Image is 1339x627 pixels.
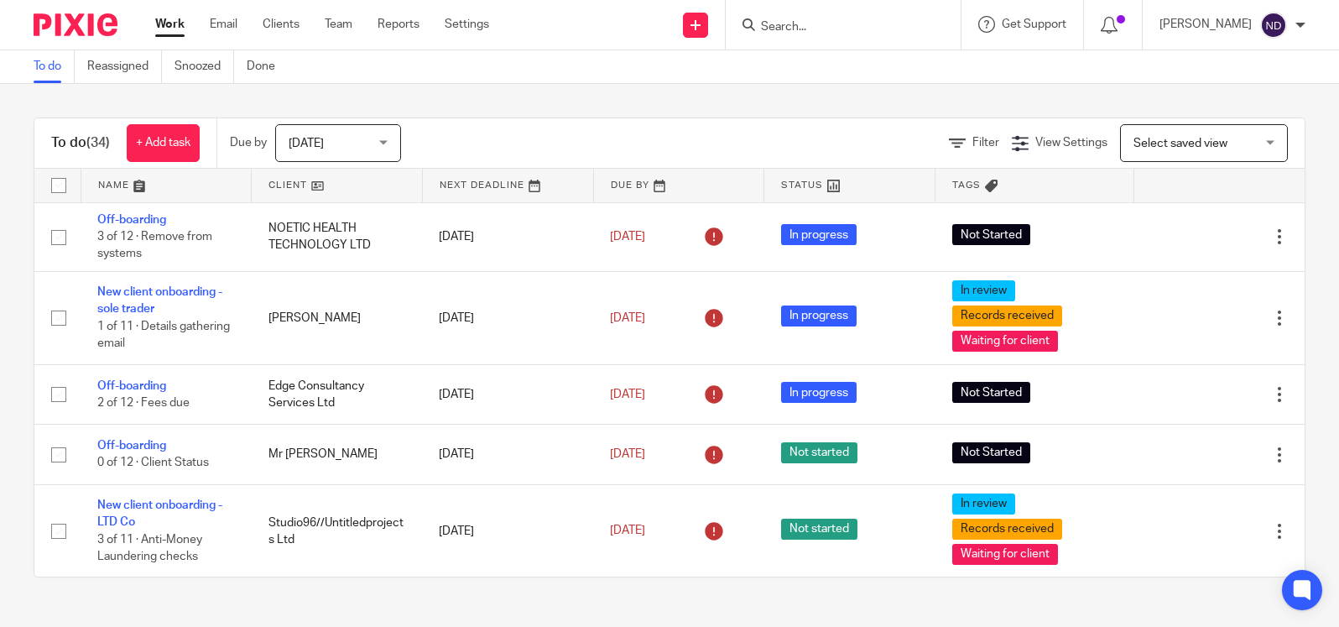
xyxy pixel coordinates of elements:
[86,136,110,149] span: (34)
[610,312,645,324] span: [DATE]
[445,16,489,33] a: Settings
[252,202,423,271] td: NOETIC HEALTH TECHNOLOGY LTD
[1260,12,1287,39] img: svg%3E
[952,544,1058,565] span: Waiting for client
[952,494,1015,515] span: In review
[97,321,230,350] span: 1 of 11 · Details gathering email
[781,442,857,463] span: Not started
[610,525,645,537] span: [DATE]
[97,286,222,315] a: New client onboarding - sole trader
[610,448,645,460] span: [DATE]
[97,499,222,528] a: New client onboarding - LTD Co
[252,271,423,364] td: [PERSON_NAME]
[952,306,1062,327] span: Records received
[97,457,209,469] span: 0 of 12 · Client Status
[252,484,423,577] td: Studio96//Untitledprojects Ltd
[952,180,981,190] span: Tags
[155,16,185,33] a: Work
[952,331,1058,352] span: Waiting for client
[1035,137,1107,149] span: View Settings
[1133,138,1227,149] span: Select saved view
[97,534,202,563] span: 3 of 11 · Anti-Money Laundering checks
[97,397,190,409] span: 2 of 12 · Fees due
[97,214,166,226] a: Off-boarding
[210,16,237,33] a: Email
[325,16,352,33] a: Team
[952,224,1030,245] span: Not Started
[781,306,857,327] span: In progress
[127,124,200,162] a: + Add task
[34,13,117,36] img: Pixie
[247,50,288,83] a: Done
[263,16,300,33] a: Clients
[759,20,910,35] input: Search
[230,134,267,151] p: Due by
[422,364,593,424] td: [DATE]
[1002,18,1066,30] span: Get Support
[422,202,593,271] td: [DATE]
[952,382,1030,403] span: Not Started
[952,519,1062,540] span: Records received
[51,134,110,152] h1: To do
[610,231,645,243] span: [DATE]
[97,440,166,452] a: Off-boarding
[422,271,593,364] td: [DATE]
[781,519,857,540] span: Not started
[97,231,212,260] span: 3 of 12 · Remove from systems
[34,50,75,83] a: To do
[781,382,857,403] span: In progress
[781,224,857,245] span: In progress
[952,280,1015,301] span: In review
[87,50,162,83] a: Reassigned
[252,425,423,484] td: Mr [PERSON_NAME]
[422,484,593,577] td: [DATE]
[289,138,324,149] span: [DATE]
[1159,16,1252,33] p: [PERSON_NAME]
[252,364,423,424] td: Edge Consultancy Services Ltd
[175,50,234,83] a: Snoozed
[952,442,1030,463] span: Not Started
[610,389,645,400] span: [DATE]
[422,425,593,484] td: [DATE]
[97,380,166,392] a: Off-boarding
[378,16,419,33] a: Reports
[972,137,999,149] span: Filter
